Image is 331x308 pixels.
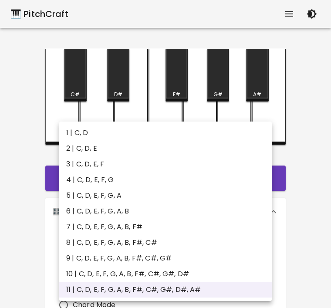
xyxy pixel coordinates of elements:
li: 9 | C, D, E, F, G, A, B, F#, C#, G# [59,250,272,266]
li: 4 | C, D, E, F, G [59,172,272,188]
li: 10 | C, D, E, F, G, A, B, F#, C#, G#, D# [59,266,272,282]
li: 2 | C, D, E [59,141,272,156]
li: 3 | C, D, E, F [59,156,272,172]
li: 7 | C, D, E, F, G, A, B, F# [59,219,272,235]
li: 5 | C, D, E, F, G, A [59,188,272,203]
li: 8 | C, D, E, F, G, A, B, F#, C# [59,235,272,250]
li: 6 | C, D, E, F, G, A, B [59,203,272,219]
li: 11 | C, D, E, F, G, A, B, F#, C#, G#, D#, A# [59,282,272,298]
li: 1 | C, D [59,125,272,141]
